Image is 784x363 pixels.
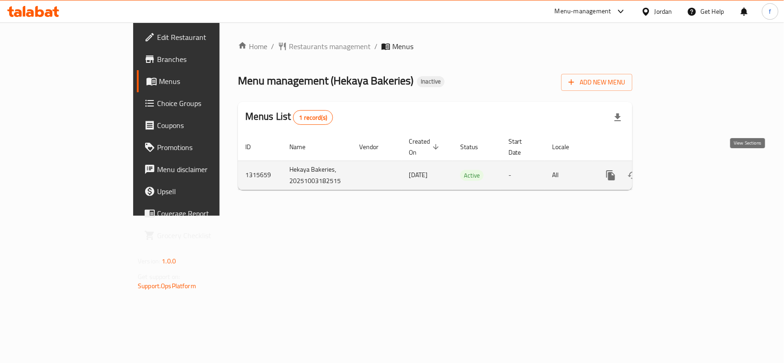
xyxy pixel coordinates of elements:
a: Menu disclaimer [137,158,264,180]
span: Start Date [508,136,534,158]
a: Support.OpsPlatform [138,280,196,292]
span: Coverage Report [157,208,257,219]
div: Jordan [654,6,672,17]
a: Coverage Report [137,202,264,224]
span: Name [289,141,317,152]
nav: breadcrumb [238,41,632,52]
button: more [600,164,622,186]
a: Coupons [137,114,264,136]
td: Hekaya Bakeries, 20251003182515 [282,161,352,190]
span: Get support on: [138,271,180,283]
a: Promotions [137,136,264,158]
span: Created On [409,136,442,158]
button: Change Status [622,164,644,186]
a: Menus [137,70,264,92]
div: Total records count [293,110,333,125]
span: Inactive [417,78,445,85]
span: Grocery Checklist [157,230,257,241]
span: Choice Groups [157,98,257,109]
div: Inactive [417,76,445,87]
span: Locale [553,141,581,152]
span: 1 record(s) [293,113,333,122]
span: Menu disclaimer [157,164,257,175]
span: 1.0.0 [162,255,176,267]
span: Upsell [157,186,257,197]
h2: Menus List [245,110,333,125]
table: enhanced table [238,133,695,190]
a: Grocery Checklist [137,224,264,246]
span: f [769,6,771,17]
span: Vendor [359,141,390,152]
span: Branches [157,54,257,65]
a: Upsell [137,180,264,202]
div: Menu-management [555,6,611,17]
span: Restaurants management [289,41,371,52]
button: Add New Menu [561,74,632,91]
span: Status [460,141,490,152]
span: [DATE] [409,169,428,181]
span: Menus [392,41,413,52]
span: Promotions [157,142,257,153]
td: - [501,161,545,190]
li: / [271,41,274,52]
span: Edit Restaurant [157,32,257,43]
td: All [545,161,592,190]
th: Actions [592,133,695,161]
span: Add New Menu [569,77,625,88]
a: Choice Groups [137,92,264,114]
a: Edit Restaurant [137,26,264,48]
span: Menus [159,76,257,87]
a: Restaurants management [278,41,371,52]
div: Export file [607,106,629,128]
span: Menu management ( Hekaya Bakeries ) [238,70,413,91]
li: / [374,41,378,52]
span: Coupons [157,120,257,131]
a: Branches [137,48,264,70]
span: ID [245,141,263,152]
span: Version: [138,255,160,267]
span: Active [460,170,484,181]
